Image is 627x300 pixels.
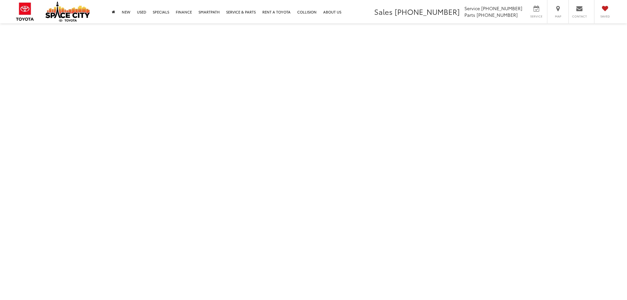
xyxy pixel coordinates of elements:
[529,14,544,18] span: Service
[551,14,565,18] span: Map
[395,6,460,17] span: [PHONE_NUMBER]
[45,1,90,22] img: Space City Toyota
[464,12,475,18] span: Parts
[481,5,522,12] span: [PHONE_NUMBER]
[572,14,587,18] span: Contact
[374,6,393,17] span: Sales
[477,12,518,18] span: [PHONE_NUMBER]
[464,5,480,12] span: Service
[598,14,612,18] span: Saved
